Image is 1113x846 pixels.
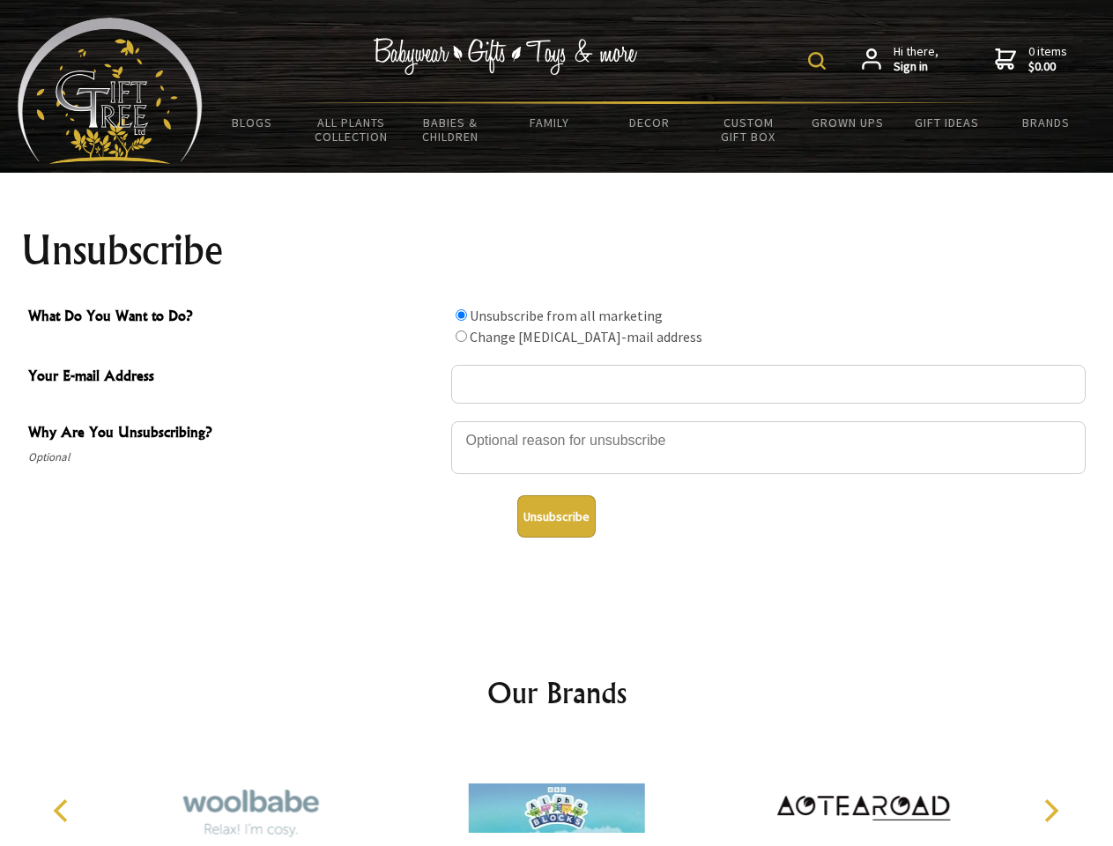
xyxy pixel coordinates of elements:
[302,104,402,155] a: All Plants Collection
[1031,791,1070,830] button: Next
[699,104,798,155] a: Custom Gift Box
[517,495,596,538] button: Unsubscribe
[456,309,467,321] input: What Do You Want to Do?
[203,104,302,141] a: BLOGS
[28,305,442,330] span: What Do You Want to Do?
[35,672,1079,714] h2: Our Brands
[501,104,600,141] a: Family
[997,104,1096,141] a: Brands
[21,229,1093,271] h1: Unsubscribe
[470,307,663,324] label: Unsubscribe from all marketing
[44,791,83,830] button: Previous
[894,59,939,75] strong: Sign in
[798,104,897,141] a: Grown Ups
[451,365,1086,404] input: Your E-mail Address
[862,44,939,75] a: Hi there,Sign in
[18,18,203,164] img: Babyware - Gifts - Toys and more...
[28,447,442,468] span: Optional
[897,104,997,141] a: Gift Ideas
[894,44,939,75] span: Hi there,
[451,421,1086,474] textarea: Why Are You Unsubscribing?
[599,104,699,141] a: Decor
[808,52,826,70] img: product search
[456,330,467,342] input: What Do You Want to Do?
[374,38,638,75] img: Babywear - Gifts - Toys & more
[470,328,702,345] label: Change [MEDICAL_DATA]-mail address
[995,44,1067,75] a: 0 items$0.00
[28,421,442,447] span: Why Are You Unsubscribing?
[28,365,442,390] span: Your E-mail Address
[1028,59,1067,75] strong: $0.00
[401,104,501,155] a: Babies & Children
[1028,43,1067,75] span: 0 items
